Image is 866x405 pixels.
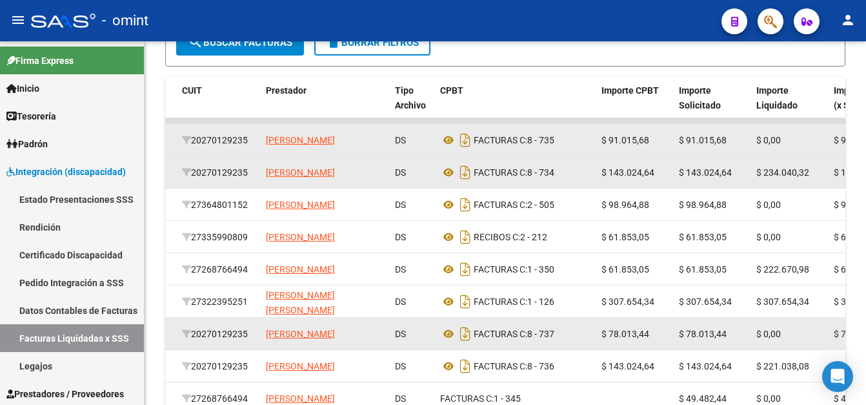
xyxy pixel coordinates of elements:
[6,387,124,401] span: Prestadores / Proveedores
[266,264,335,275] span: [PERSON_NAME]
[679,296,732,307] span: $ 307.654,34
[435,77,596,134] datatable-header-cell: CPBT
[188,37,292,48] span: Buscar Facturas
[266,232,335,242] span: [PERSON_NAME]
[822,361,853,392] div: Open Intercom Messenger
[395,85,426,110] span: Tipo Archivo
[756,85,798,110] span: Importe Liquidado
[679,200,727,210] span: $ 98.964,88
[395,361,406,371] span: DS
[679,329,727,339] span: $ 78.013,44
[182,359,256,374] div: 20270129235
[679,135,727,145] span: $ 91.015,68
[457,259,474,280] i: Descargar documento
[182,165,256,180] div: 20270129235
[102,6,148,35] span: - omint
[457,227,474,247] i: Descargar documento
[395,393,406,404] span: DS
[674,77,751,134] datatable-header-cell: Importe Solicitado
[395,329,406,339] span: DS
[457,194,474,215] i: Descargar documento
[10,12,26,28] mat-icon: menu
[601,167,654,178] span: $ 143.024,64
[474,329,527,339] span: FACTURAS C:
[756,329,781,339] span: $ 0,00
[440,227,591,247] div: 2 - 212
[457,291,474,312] i: Descargar documento
[266,393,335,404] span: [PERSON_NAME]
[679,85,721,110] span: Importe Solicitado
[679,361,732,371] span: $ 143.024,64
[182,327,256,342] div: 20270129235
[266,200,335,210] span: [PERSON_NAME]
[182,295,256,309] div: 27322395251
[177,77,261,134] datatable-header-cell: CUIT
[182,230,256,245] div: 27335990809
[457,162,474,183] i: Descargar documento
[440,259,591,280] div: 1 - 350
[440,393,494,404] span: FACTURAS C:
[756,296,809,307] span: $ 307.654,34
[261,77,390,134] datatable-header-cell: Prestador
[474,296,527,307] span: FACTURAS C:
[474,232,520,242] span: RECIBOS C:
[679,393,727,404] span: $ 49.482,44
[266,290,335,315] span: [PERSON_NAME] [PERSON_NAME]
[840,12,856,28] mat-icon: person
[440,356,591,377] div: 8 - 736
[474,264,527,275] span: FACTURAS C:
[395,135,406,145] span: DS
[440,85,463,96] span: CPBT
[6,137,48,151] span: Padrón
[679,232,727,242] span: $ 61.853,05
[601,232,649,242] span: $ 61.853,05
[6,165,126,179] span: Integración (discapacidad)
[474,361,527,371] span: FACTURAS C:
[395,232,406,242] span: DS
[6,54,74,68] span: Firma Express
[601,296,654,307] span: $ 307.654,34
[474,200,527,210] span: FACTURAS C:
[395,200,406,210] span: DS
[440,324,591,344] div: 8 - 737
[266,361,335,371] span: [PERSON_NAME]
[440,291,591,312] div: 1 - 126
[326,34,341,50] mat-icon: delete
[457,324,474,344] i: Descargar documento
[440,130,591,151] div: 8 - 735
[395,296,406,307] span: DS
[188,34,203,50] mat-icon: search
[182,262,256,277] div: 27268766494
[474,167,527,178] span: FACTURAS C:
[601,85,659,96] span: Importe CPBT
[474,135,527,145] span: FACTURAS C:
[266,135,335,145] span: [PERSON_NAME]
[182,85,202,96] span: CUIT
[266,329,335,339] span: [PERSON_NAME]
[756,200,781,210] span: $ 0,00
[601,135,649,145] span: $ 91.015,68
[601,361,654,371] span: $ 143.024,64
[756,232,781,242] span: $ 0,00
[176,30,304,56] button: Buscar Facturas
[390,77,435,134] datatable-header-cell: Tipo Archivo
[395,167,406,178] span: DS
[266,167,335,178] span: [PERSON_NAME]
[756,393,781,404] span: $ 0,00
[679,264,727,275] span: $ 61.853,05
[751,77,829,134] datatable-header-cell: Importe Liquidado
[440,162,591,183] div: 8 - 734
[756,264,809,275] span: $ 222.670,98
[314,30,430,56] button: Borrar Filtros
[395,264,406,275] span: DS
[756,167,809,178] span: $ 234.040,32
[756,361,809,371] span: $ 221.038,08
[601,329,649,339] span: $ 78.013,44
[182,198,256,213] div: 27364801152
[756,135,781,145] span: $ 0,00
[679,167,732,178] span: $ 143.024,64
[326,37,419,48] span: Borrar Filtros
[6,81,39,96] span: Inicio
[182,133,256,148] div: 20270129235
[601,200,649,210] span: $ 98.964,88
